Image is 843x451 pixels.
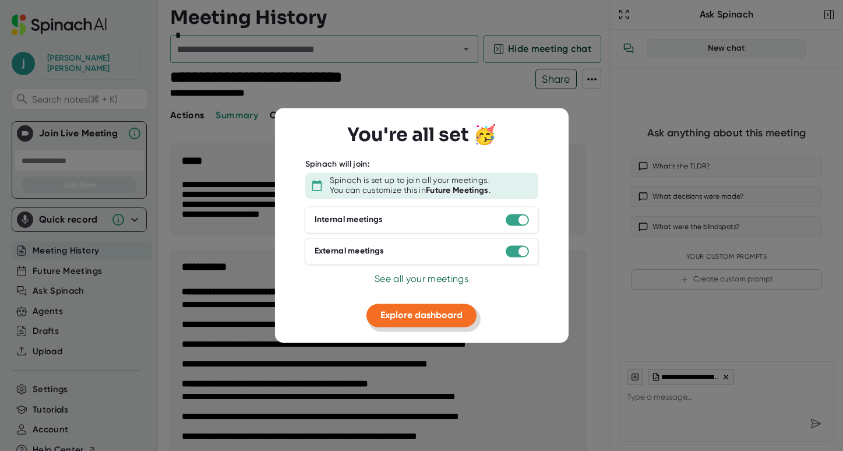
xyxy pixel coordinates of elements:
[380,309,463,320] span: Explore dashboard
[347,124,496,146] h3: You're all set 🥳
[305,160,370,170] div: Spinach will join:
[315,215,383,225] div: Internal meetings
[375,273,468,284] span: See all your meetings
[426,186,489,196] b: Future Meetings
[330,186,491,196] div: You can customize this in .
[375,272,468,286] button: See all your meetings
[330,175,489,186] div: Spinach is set up to join all your meetings.
[366,304,477,327] button: Explore dashboard
[315,246,385,257] div: External meetings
